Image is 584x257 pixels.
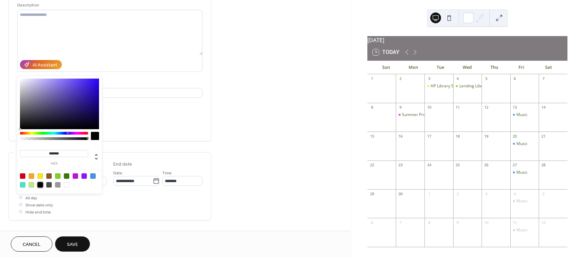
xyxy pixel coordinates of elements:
[369,134,374,139] div: 15
[481,61,508,74] div: Thu
[427,61,454,74] div: Tue
[510,112,539,118] div: Music
[369,220,374,225] div: 6
[455,220,460,225] div: 9
[516,227,528,233] div: Music
[38,173,43,179] div: #F8E71C
[162,170,172,177] span: Time
[431,83,469,89] div: HP Library Storytime
[402,112,449,118] div: Summer Program Begins
[64,173,69,179] div: #417505
[369,191,374,196] div: 29
[512,105,517,110] div: 13
[398,134,403,139] div: 16
[396,112,424,118] div: Summer Program Begins
[510,227,539,233] div: Music
[367,36,567,44] div: [DATE]
[20,173,25,179] div: #D0021B
[427,191,432,196] div: 1
[427,76,432,81] div: 3
[32,62,57,69] div: AI Assistant
[55,182,60,188] div: #9B9B9B
[484,163,489,168] div: 26
[369,163,374,168] div: 22
[373,61,400,74] div: Sun
[29,182,34,188] div: #B8E986
[369,76,374,81] div: 1
[508,61,535,74] div: Fri
[23,241,41,248] span: Cancel
[427,105,432,110] div: 10
[455,76,460,81] div: 4
[516,170,528,175] div: Music
[427,163,432,168] div: 24
[424,83,453,89] div: HP Library Storytime
[510,198,539,204] div: Music
[512,76,517,81] div: 6
[400,61,427,74] div: Mon
[512,134,517,139] div: 20
[55,173,60,179] div: #7ED321
[512,220,517,225] div: 11
[90,173,96,179] div: #4A90E2
[17,80,201,87] div: Location
[25,209,51,216] span: Hide end time
[20,60,62,69] button: AI Assistant
[29,173,34,179] div: #F5A623
[455,191,460,196] div: 2
[17,229,53,236] span: Recurring event
[484,134,489,139] div: 19
[459,83,488,89] div: Lending Library
[516,141,528,147] div: Music
[369,105,374,110] div: 8
[516,112,528,118] div: Music
[484,105,489,110] div: 12
[81,173,87,179] div: #9013FE
[427,220,432,225] div: 8
[510,141,539,147] div: Music
[113,161,132,168] div: End date
[510,170,539,175] div: Music
[38,182,43,188] div: #000000
[17,2,201,9] div: Description
[46,182,52,188] div: #4A4A4A
[25,195,37,202] span: All day
[541,105,546,110] div: 14
[46,173,52,179] div: #8B572A
[398,163,403,168] div: 23
[398,191,403,196] div: 30
[484,76,489,81] div: 5
[398,76,403,81] div: 2
[541,163,546,168] div: 28
[484,220,489,225] div: 10
[113,170,122,177] span: Date
[512,163,517,168] div: 27
[455,163,460,168] div: 25
[455,134,460,139] div: 18
[73,173,78,179] div: #BD10E0
[25,202,53,209] span: Show date only
[64,182,69,188] div: #FFFFFF
[516,198,528,204] div: Music
[541,76,546,81] div: 7
[427,134,432,139] div: 17
[453,83,482,89] div: Lending Library
[512,191,517,196] div: 4
[484,191,489,196] div: 3
[454,61,481,74] div: Wed
[67,241,78,248] span: Save
[370,48,402,57] button: 9Today
[535,61,562,74] div: Sat
[541,220,546,225] div: 12
[11,236,52,252] button: Cancel
[398,220,403,225] div: 7
[55,236,90,252] button: Save
[541,191,546,196] div: 5
[455,105,460,110] div: 11
[398,105,403,110] div: 9
[20,162,88,166] label: hex
[20,182,25,188] div: #50E3C2
[541,134,546,139] div: 21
